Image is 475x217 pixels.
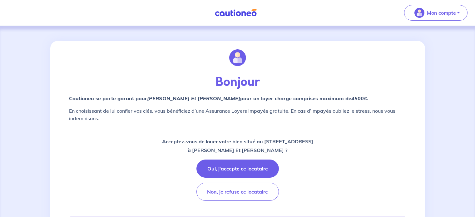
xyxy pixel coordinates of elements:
button: illu_account_valid_menu.svgMon compte [404,5,468,21]
p: Acceptez-vous de louer votre bien situé au [STREET_ADDRESS] à [PERSON_NAME] Et [PERSON_NAME] ? [162,137,313,155]
img: illu_account.svg [229,49,246,66]
p: Mon compte [427,9,456,17]
button: Oui, j'accepte ce locataire [196,160,279,178]
p: En choisissant de lui confier vos clés, vous bénéficiez d’une Assurance Loyers Impayés gratuite. ... [69,107,406,122]
em: [PERSON_NAME] Et [PERSON_NAME] [147,95,240,101]
img: illu_account_valid_menu.svg [414,8,424,18]
em: 4500€ [351,95,367,101]
p: Bonjour [69,75,406,90]
img: Cautioneo [212,9,259,17]
strong: Cautioneo se porte garant pour pour un loyer charge comprises maximum de . [69,95,368,101]
button: Non, je refuse ce locataire [196,183,279,201]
